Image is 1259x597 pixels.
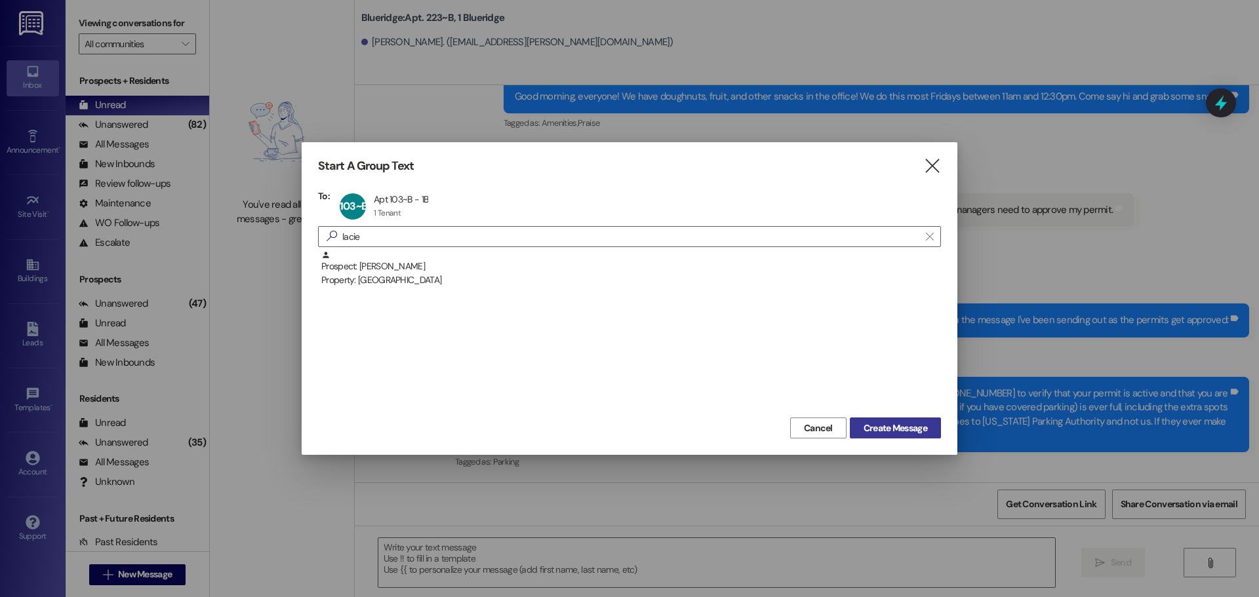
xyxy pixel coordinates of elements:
[321,229,342,243] i: 
[321,273,941,287] div: Property: [GEOGRAPHIC_DATA]
[318,159,414,174] h3: Start A Group Text
[374,208,401,218] div: 1 Tenant
[919,227,940,246] button: Clear text
[804,421,833,435] span: Cancel
[926,231,933,242] i: 
[318,190,330,202] h3: To:
[318,250,941,283] div: Prospect: [PERSON_NAME]Property: [GEOGRAPHIC_DATA]
[374,193,428,205] div: Apt 103~B - 1B
[342,227,919,246] input: Search for any contact or apartment
[321,250,941,288] div: Prospect: [PERSON_NAME]
[923,159,941,173] i: 
[850,417,941,438] button: Create Message
[340,199,367,213] span: 103~B
[864,421,927,435] span: Create Message
[790,417,847,438] button: Cancel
